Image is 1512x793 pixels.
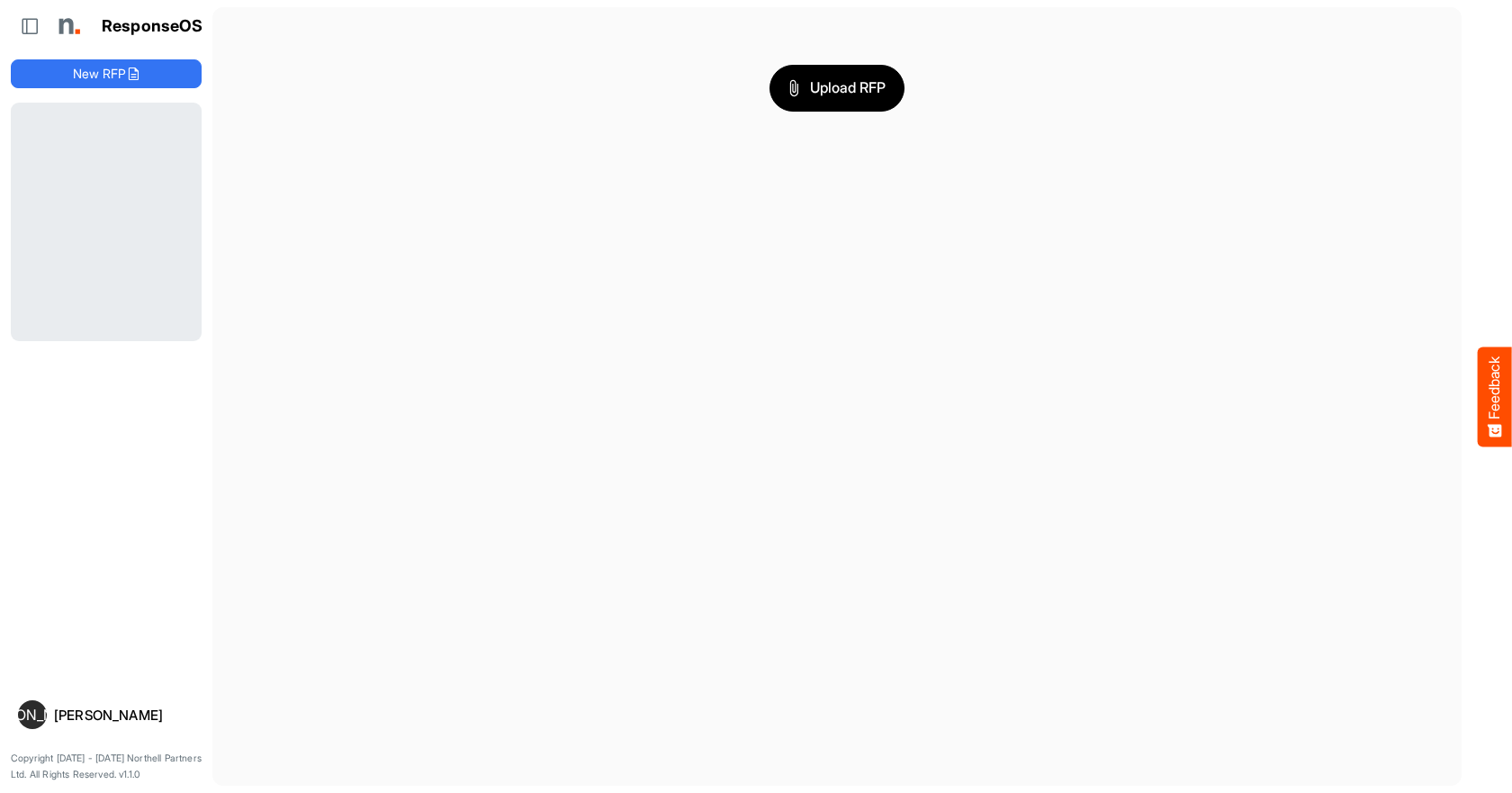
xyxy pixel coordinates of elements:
div: [PERSON_NAME] [54,708,194,722]
button: Feedback [1478,347,1512,446]
img: Northell [49,8,85,44]
div: Loading... [11,103,202,340]
button: Upload RFP [769,65,904,112]
h1: ResponseOS [102,17,203,36]
span: Upload RFP [788,77,886,100]
button: New RFP [11,59,202,88]
p: Copyright [DATE] - [DATE] Northell Partners Ltd. All Rights Reserved. v1.1.0 [11,751,202,782]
